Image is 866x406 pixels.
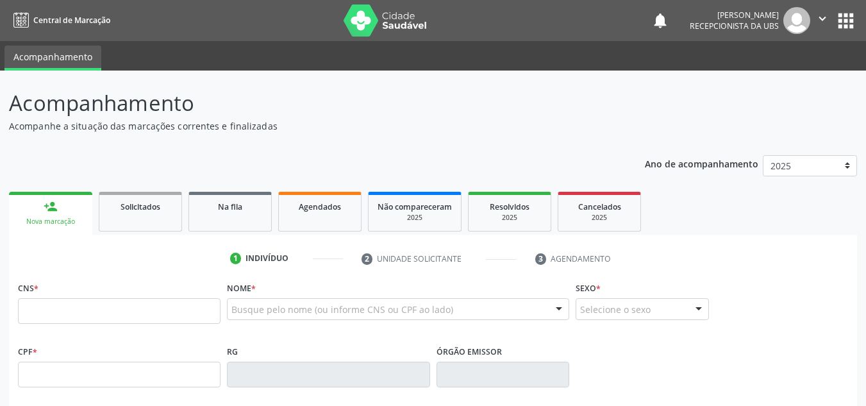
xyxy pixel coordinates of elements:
label: CPF [18,342,37,362]
span: Agendados [299,201,341,212]
div: [PERSON_NAME] [690,10,779,21]
label: Nome [227,278,256,298]
span: Central de Marcação [33,15,110,26]
div: 1 [230,253,242,264]
div: Indivíduo [246,253,288,264]
label: Órgão emissor [437,342,502,362]
div: Nova marcação [18,217,83,226]
a: Acompanhamento [4,46,101,71]
label: CNS [18,278,38,298]
div: 2025 [478,213,542,223]
p: Acompanhe a situação das marcações correntes e finalizadas [9,119,603,133]
div: 2025 [378,213,452,223]
span: Resolvidos [490,201,529,212]
span: Selecione o sexo [580,303,651,316]
label: Sexo [576,278,601,298]
i:  [815,12,829,26]
span: Na fila [218,201,242,212]
span: Não compareceram [378,201,452,212]
span: Cancelados [578,201,621,212]
span: Busque pelo nome (ou informe CNS ou CPF ao lado) [231,303,453,316]
label: RG [227,342,238,362]
div: person_add [44,199,58,214]
img: img [783,7,810,34]
button: notifications [651,12,669,30]
button:  [810,7,835,34]
div: 2025 [567,213,631,223]
span: Recepcionista da UBS [690,21,779,31]
button: apps [835,10,857,32]
span: Solicitados [121,201,160,212]
p: Acompanhamento [9,87,603,119]
a: Central de Marcação [9,10,110,31]
p: Ano de acompanhamento [645,155,758,171]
